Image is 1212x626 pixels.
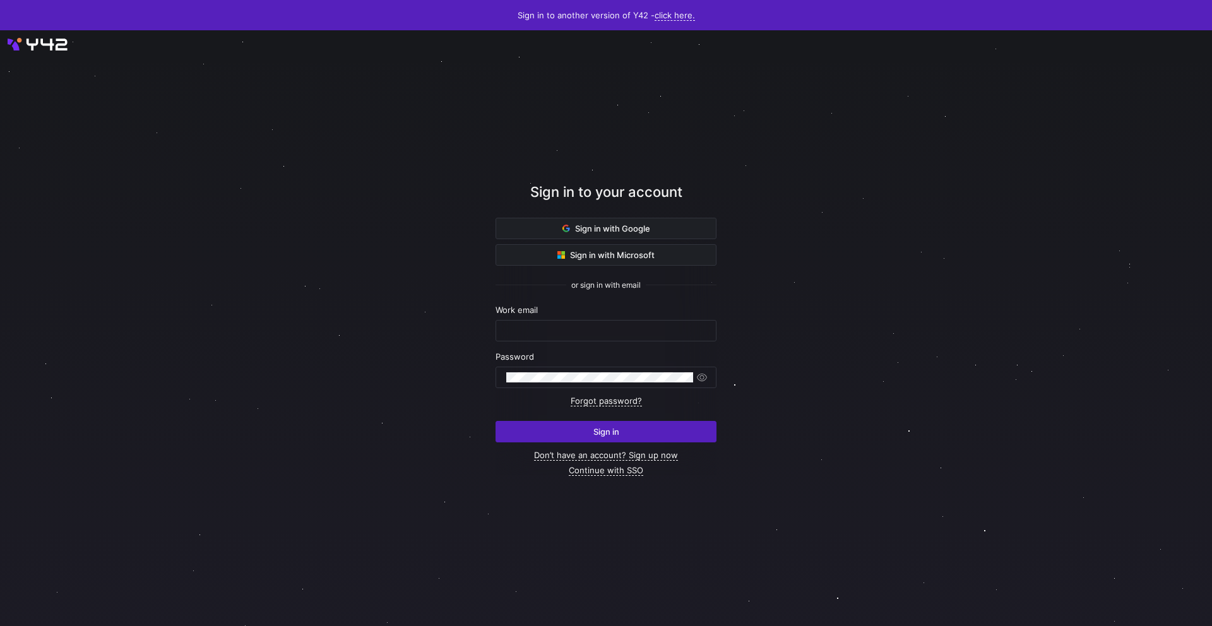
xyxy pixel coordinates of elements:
[562,223,650,233] span: Sign in with Google
[571,396,642,406] a: Forgot password?
[557,250,655,260] span: Sign in with Microsoft
[496,218,716,239] button: Sign in with Google
[569,465,643,476] a: Continue with SSO
[496,421,716,442] button: Sign in
[496,244,716,266] button: Sign in with Microsoft
[534,450,678,461] a: Don’t have an account? Sign up now
[593,427,619,437] span: Sign in
[655,10,695,21] a: click here.
[571,281,641,290] span: or sign in with email
[496,305,538,315] span: Work email
[496,351,534,362] span: Password
[496,182,716,218] div: Sign in to your account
